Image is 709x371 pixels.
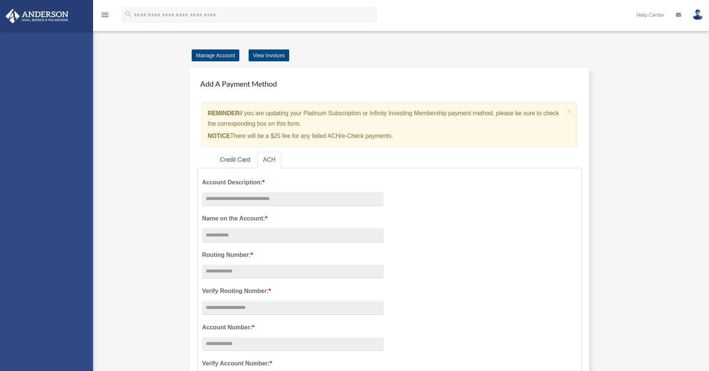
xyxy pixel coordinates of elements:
[202,177,384,188] label: Account Description:
[202,322,384,333] label: Account Number:
[202,286,384,296] label: Verify Routing Number:
[100,13,109,19] a: menu
[192,49,239,61] a: Manage Account
[100,10,109,19] i: menu
[202,250,384,260] label: Routing Number:
[197,75,582,92] h4: Add A Payment Method
[249,49,289,61] a: View Invoices
[208,133,230,139] strong: NOTICE
[214,152,256,168] a: Credit Card
[3,9,71,23] img: Anderson Advisors Platinum Portal
[567,107,572,115] button: Close
[124,10,132,18] i: search
[208,110,239,116] strong: REMINDER
[202,213,384,224] label: Name on the Account:
[202,102,577,147] div: if you are updating your Platinum Subscription or Infinity Investing Membership payment method, p...
[257,152,282,168] a: ACH
[202,358,384,369] label: Verify Account Number:
[567,107,572,116] span: ×
[208,131,564,141] p: There will be a $25 fee for any failed ACH/e-Check payments.
[692,9,703,20] img: User Pic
